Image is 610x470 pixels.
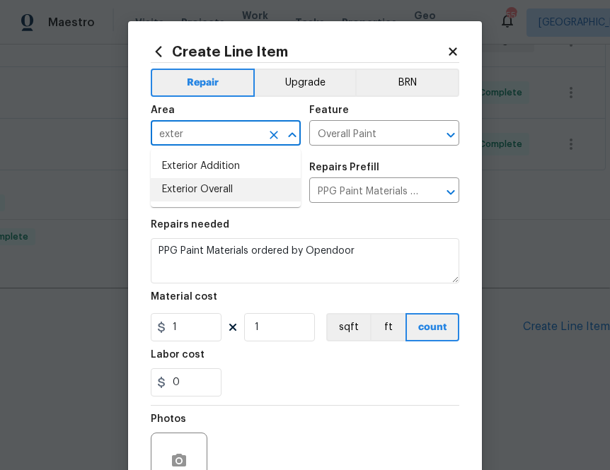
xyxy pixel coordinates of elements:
[370,313,405,341] button: ft
[255,69,356,97] button: Upgrade
[151,414,186,424] h5: Photos
[441,182,461,202] button: Open
[151,44,447,59] h2: Create Line Item
[151,155,301,178] li: Exterior Addition
[151,178,301,201] li: Exterior Overall
[355,69,459,97] button: BRN
[151,292,217,302] h5: Material cost
[441,125,461,145] button: Open
[151,238,459,283] textarea: PPG Paint Materials ordered by Opendoor
[282,125,302,145] button: Close
[151,350,205,360] h5: Labor cost
[309,105,349,115] h5: Feature
[405,313,459,341] button: count
[326,313,370,341] button: sqft
[151,220,229,230] h5: Repairs needed
[264,125,284,145] button: Clear
[151,105,175,115] h5: Area
[309,163,379,172] h5: Repairs Prefill
[151,69,255,97] button: Repair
